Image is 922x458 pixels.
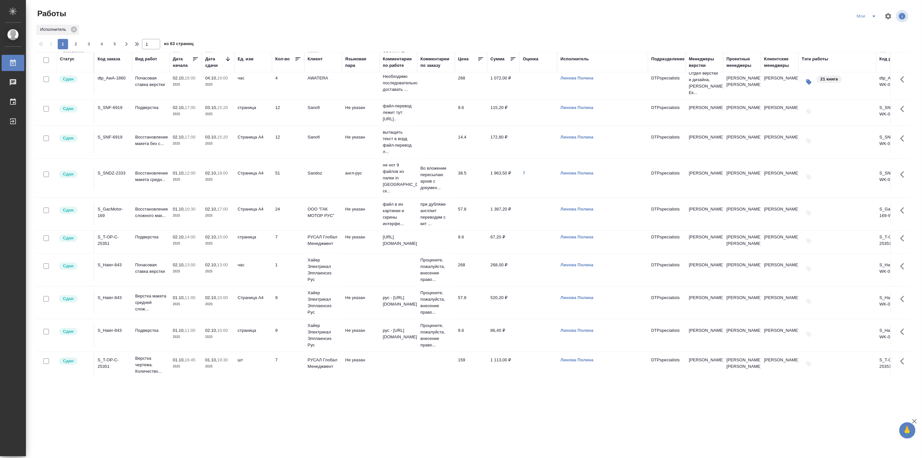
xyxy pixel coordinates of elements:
[561,135,594,139] a: Линова Полина
[689,134,720,140] p: [PERSON_NAME]
[383,56,414,69] div: Комментарии по работе
[458,56,469,62] div: Цена
[561,262,594,267] a: Линова Полина
[135,262,166,275] p: Почасовая ставка верстки
[308,234,339,247] p: РУСАЛ Глобал Менеджмент
[899,422,916,439] button: 🙏
[561,105,594,110] a: Линова Полина
[487,131,520,153] td: 172,80 ₽
[876,101,914,124] td: S_SNF-6919-WK-003
[764,56,795,69] div: Клиентские менеджеры
[205,140,231,147] p: 2025
[308,104,339,111] p: Sanofi
[523,56,538,62] div: Оценка
[761,354,798,376] td: [PERSON_NAME]
[272,203,304,225] td: 24
[173,301,199,307] p: 2025
[648,101,686,124] td: DTPspecialists
[234,167,272,189] td: Страница А4
[98,327,129,334] div: S_Haier-843
[876,231,914,253] td: S_T-OP-C-25351-WK-009
[876,324,914,347] td: S_Haier-843-WK-014
[63,235,74,241] p: Сдан
[205,301,231,307] p: 2025
[648,167,686,189] td: DTPspecialists
[272,291,304,314] td: 9
[342,231,380,253] td: Не указан
[58,262,90,271] div: Менеджер проверил работу исполнителя, передает ее на следующий этап
[876,167,914,189] td: S_SNDZ-2333-WK-017
[689,56,720,69] div: Менеджеры верстки
[561,328,594,333] a: Линова Полина
[110,39,120,49] button: 5
[881,8,896,24] span: Настроить таблицу
[234,291,272,314] td: Страница А4
[84,39,94,49] button: 3
[876,203,914,225] td: S_GacMotor-169-WK-006
[40,26,68,33] p: Исполнитель
[802,56,828,62] div: Тэги работы
[135,170,166,183] p: Восстановление макета средн...
[98,206,129,219] div: S_GacMotor-169
[205,111,231,117] p: 2025
[876,131,914,153] td: S_SNF-6919-WK-007
[272,324,304,347] td: 9
[272,72,304,94] td: 4
[342,101,380,124] td: Не указан
[727,357,758,370] p: [PERSON_NAME], [PERSON_NAME]
[648,324,686,347] td: DTPspecialists
[876,291,914,314] td: S_Haier-843-WK-016
[455,167,487,189] td: 38.5
[455,72,487,94] td: 268
[98,295,129,301] div: S_Haier-843
[761,324,798,347] td: [PERSON_NAME]
[185,105,195,110] p: 17:00
[342,131,380,153] td: Не указан
[205,235,217,239] p: 02.10,
[761,131,798,153] td: [PERSON_NAME]
[723,101,761,124] td: [PERSON_NAME]
[58,134,90,143] div: Менеджер проверил работу исполнителя, передает ее на следующий этап
[802,234,816,248] button: Добавить тэги
[173,207,185,211] p: 01.10,
[727,75,758,88] p: [PERSON_NAME], [PERSON_NAME]
[205,176,231,183] p: 2025
[455,259,487,281] td: 268
[217,328,228,333] p: 10:00
[723,324,761,347] td: [PERSON_NAME]
[173,56,192,69] div: Дата начала
[272,101,304,124] td: 12
[98,104,129,111] div: S_SNF-6919
[880,56,904,62] div: Код работы
[217,207,228,211] p: 17:00
[487,203,520,225] td: 1 387,20 ₽
[135,234,166,240] p: Подверстка
[487,291,520,314] td: 520,20 ₽
[802,104,816,119] button: Добавить тэги
[896,291,912,307] button: Здесь прячутся важные кнопки
[896,10,910,22] span: Посмотреть информацию
[234,354,272,376] td: шт
[217,135,228,139] p: 15:20
[802,134,816,148] button: Добавить тэги
[205,240,231,247] p: 2025
[205,76,217,80] p: 04.10,
[185,328,195,333] p: 11:00
[487,167,520,189] td: 1 963,50 ₽
[561,235,594,239] a: Линова Полина
[217,262,228,267] p: 13:00
[98,357,129,370] div: S_T-OP-C-25351
[173,240,199,247] p: 2025
[185,357,195,362] p: 16:45
[98,75,129,81] div: dtp_AwA-1860
[173,212,199,219] p: 2025
[420,165,452,191] p: Во вложении пересылаю архив с докумен...
[234,324,272,347] td: страница
[173,105,185,110] p: 02.10,
[308,206,339,219] p: ООО "ГАК МОТОР РУС"
[173,140,199,147] p: 2025
[455,324,487,347] td: 9.6
[896,72,912,87] button: Здесь прячутся важные кнопки
[63,328,74,335] p: Сдан
[383,201,414,227] p: файл в ин картинки и скрины интерфе...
